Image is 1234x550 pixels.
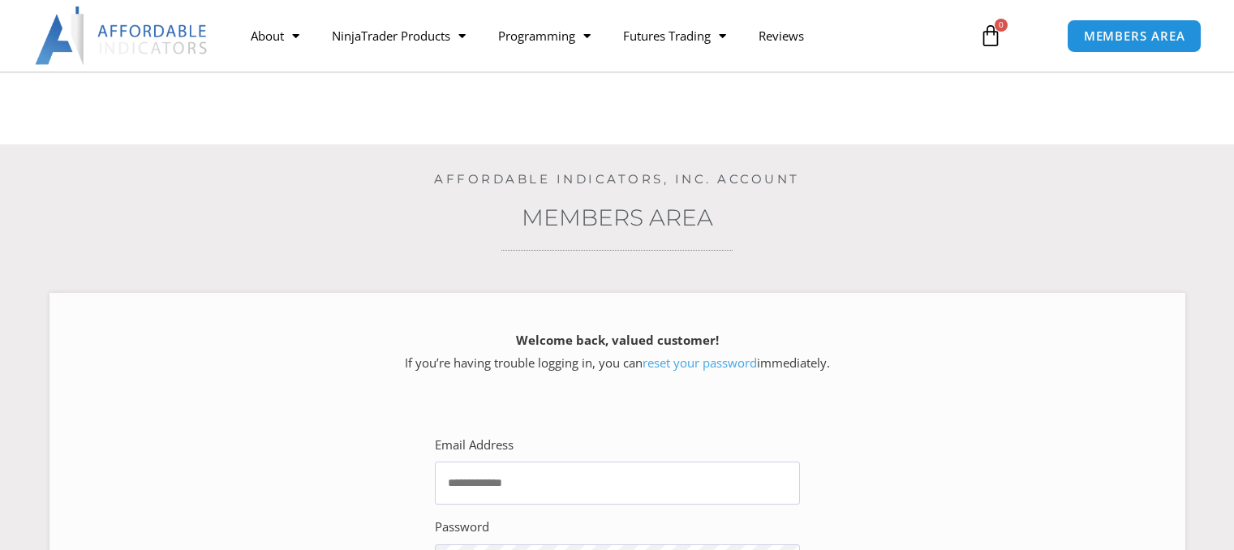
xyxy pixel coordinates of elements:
nav: Menu [234,17,963,54]
a: Reviews [742,17,820,54]
img: LogoAI | Affordable Indicators – NinjaTrader [35,6,209,65]
span: 0 [995,19,1008,32]
a: NinjaTrader Products [316,17,482,54]
a: About [234,17,316,54]
label: Password [435,516,489,539]
a: Futures Trading [607,17,742,54]
p: If you’re having trouble logging in, you can immediately. [78,329,1157,375]
a: 0 [955,12,1026,59]
strong: Welcome back, valued customer! [516,332,719,348]
a: Affordable Indicators, Inc. Account [434,171,800,187]
span: MEMBERS AREA [1084,30,1185,42]
label: Email Address [435,434,514,457]
a: MEMBERS AREA [1067,19,1202,53]
a: Members Area [522,204,713,231]
a: Programming [482,17,607,54]
a: reset your password [643,354,757,371]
